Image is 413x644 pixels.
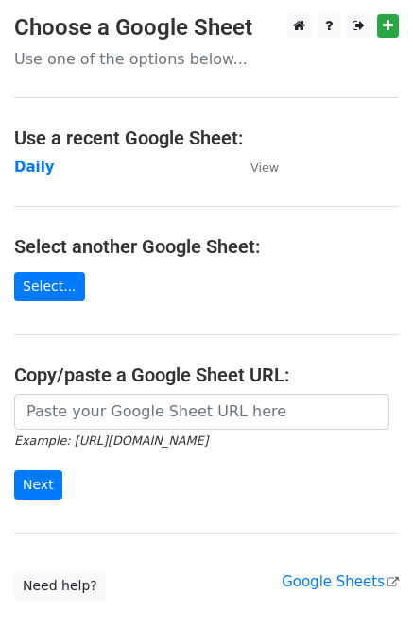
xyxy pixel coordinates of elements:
small: Example: [URL][DOMAIN_NAME] [14,433,208,448]
h4: Copy/paste a Google Sheet URL: [14,364,399,386]
a: View [232,159,279,176]
a: Select... [14,272,85,301]
h4: Use a recent Google Sheet: [14,127,399,149]
a: Google Sheets [282,573,399,590]
h3: Choose a Google Sheet [14,14,399,42]
input: Paste your Google Sheet URL here [14,394,389,430]
h4: Select another Google Sheet: [14,235,399,258]
input: Next [14,470,62,500]
p: Use one of the options below... [14,49,399,69]
a: Daily [14,159,55,176]
a: Need help? [14,571,106,601]
small: View [250,161,279,175]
